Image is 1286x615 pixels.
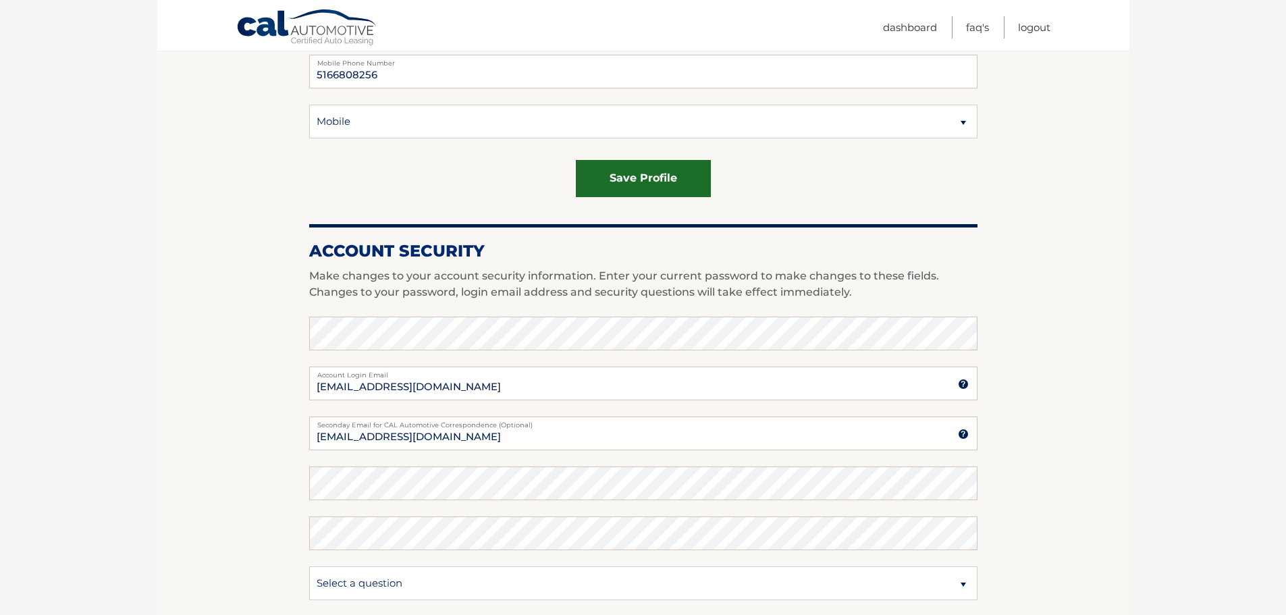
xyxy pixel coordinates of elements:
label: Mobile Phone Number [309,55,977,65]
a: Cal Automotive [236,9,378,48]
input: Mobile Phone Number [309,55,977,88]
a: FAQ's [966,16,989,38]
a: Dashboard [883,16,937,38]
img: tooltip.svg [958,429,969,439]
a: Logout [1018,16,1050,38]
label: Seconday Email for CAL Automotive Correspondence (Optional) [309,417,977,427]
h2: Account Security [309,241,977,261]
input: Account Login Email [309,367,977,400]
img: tooltip.svg [958,379,969,390]
button: save profile [576,160,711,197]
label: Account Login Email [309,367,977,377]
input: Seconday Email for CAL Automotive Correspondence (Optional) [309,417,977,450]
p: Make changes to your account security information. Enter your current password to make changes to... [309,268,977,300]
